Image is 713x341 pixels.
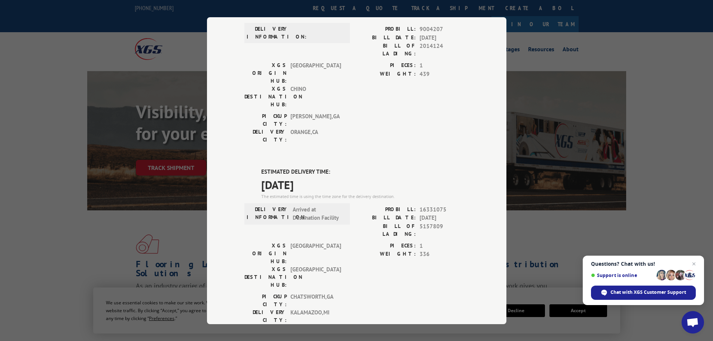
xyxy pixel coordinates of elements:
label: WEIGHT: [357,70,416,78]
span: Questions? Chat with us! [591,261,696,267]
span: [GEOGRAPHIC_DATA] [290,61,341,85]
div: The estimated time is using the time zone for the delivery destination. [261,193,469,200]
span: [PERSON_NAME] , GA [290,112,341,128]
span: Arrived at Destination Facility [293,205,343,222]
label: BILL DATE: [357,33,416,42]
span: 2014124 [420,42,469,58]
span: [GEOGRAPHIC_DATA] [290,265,341,289]
span: 1 [420,61,469,70]
label: XGS ORIGIN HUB: [244,241,287,265]
span: CHATSWORTH , GA [290,292,341,308]
label: PIECES: [357,61,416,70]
label: PROBILL: [357,205,416,214]
span: ORANGE , CA [290,128,341,144]
label: DELIVERY CITY: [244,308,287,324]
label: BILL DATE: [357,214,416,222]
label: PICKUP CITY: [244,292,287,308]
span: KALAMAZOO , MI [290,308,341,324]
label: PIECES: [357,241,416,250]
span: [GEOGRAPHIC_DATA] [290,241,341,265]
label: PICKUP CITY: [244,112,287,128]
span: 9004207 [420,25,469,34]
label: DELIVERY CITY: [244,128,287,144]
label: BILL OF LADING: [357,42,416,58]
label: PROBILL: [357,25,416,34]
span: Chat with XGS Customer Support [610,289,686,296]
span: 336 [420,250,469,259]
span: [DATE] [420,33,469,42]
span: Support is online [591,273,654,278]
label: XGS DESTINATION HUB: [244,265,287,289]
a: Open chat [682,311,704,334]
label: ESTIMATED DELIVERY TIME: [261,168,469,176]
span: [DATE] [420,214,469,222]
label: WEIGHT: [357,250,416,259]
span: 16331075 [420,205,469,214]
span: 1 [420,241,469,250]
label: DELIVERY INFORMATION: [247,205,289,222]
label: DELIVERY INFORMATION: [247,25,289,41]
span: 5157809 [420,222,469,238]
label: XGS ORIGIN HUB: [244,61,287,85]
span: DELIVERED [261,3,469,19]
label: BILL OF LADING: [357,222,416,238]
span: 439 [420,70,469,78]
label: XGS DESTINATION HUB: [244,85,287,109]
span: [DATE] [261,176,469,193]
span: CHINO [290,85,341,109]
span: Chat with XGS Customer Support [591,286,696,300]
